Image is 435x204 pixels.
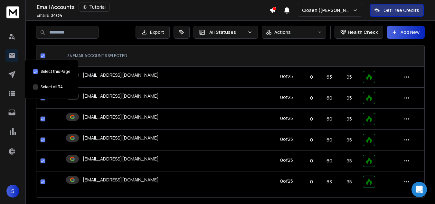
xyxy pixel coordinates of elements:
p: [EMAIL_ADDRESS][DOMAIN_NAME] [83,156,159,162]
td: 95 [339,88,359,109]
button: S [6,185,19,198]
td: 95 [339,151,359,171]
button: Export [136,26,170,39]
p: [EMAIL_ADDRESS][DOMAIN_NAME] [83,93,159,99]
p: 0 [307,179,315,185]
td: 60 [319,109,340,130]
td: 95 [339,67,359,88]
p: Health Check [348,29,378,35]
label: Select all 34 [41,84,63,90]
td: 95 [339,130,359,151]
td: 60 [319,130,340,151]
label: Select this Page [41,69,70,74]
p: All Statuses [209,29,245,35]
p: 0 [307,137,315,143]
p: CloseX ([PERSON_NAME]) [302,7,353,14]
p: Emails : [37,13,62,18]
span: 34 / 34 [51,13,62,18]
div: 0 of 25 [280,136,293,142]
td: 60 [319,151,340,171]
div: 0 of 25 [280,178,293,184]
div: Email Accounts [37,3,270,12]
div: 0 of 25 [280,157,293,163]
p: [EMAIL_ADDRESS][DOMAIN_NAME] [83,135,159,141]
td: 63 [319,171,340,192]
p: 0 [307,74,315,80]
p: [EMAIL_ADDRESS][DOMAIN_NAME] [83,72,159,78]
button: Add New [387,26,425,39]
div: 34 EMAIL ACCOUNTS SELECTED [67,53,265,58]
div: 0 of 25 [280,94,293,101]
p: Actions [274,29,291,35]
td: 63 [319,67,340,88]
td: 95 [339,109,359,130]
button: Get Free Credits [370,4,424,17]
p: Get Free Credits [383,7,419,14]
button: Health Check [335,26,383,39]
div: 0 of 25 [280,73,293,80]
p: [EMAIL_ADDRESS][DOMAIN_NAME] [83,114,159,120]
td: 95 [339,171,359,192]
td: 60 [319,88,340,109]
p: [EMAIL_ADDRESS][DOMAIN_NAME] [83,177,159,183]
div: 0 of 25 [280,115,293,121]
p: 0 [307,95,315,101]
div: Open Intercom Messenger [411,182,427,197]
button: Tutorial [79,3,110,12]
p: 0 [307,116,315,122]
p: 0 [307,158,315,164]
